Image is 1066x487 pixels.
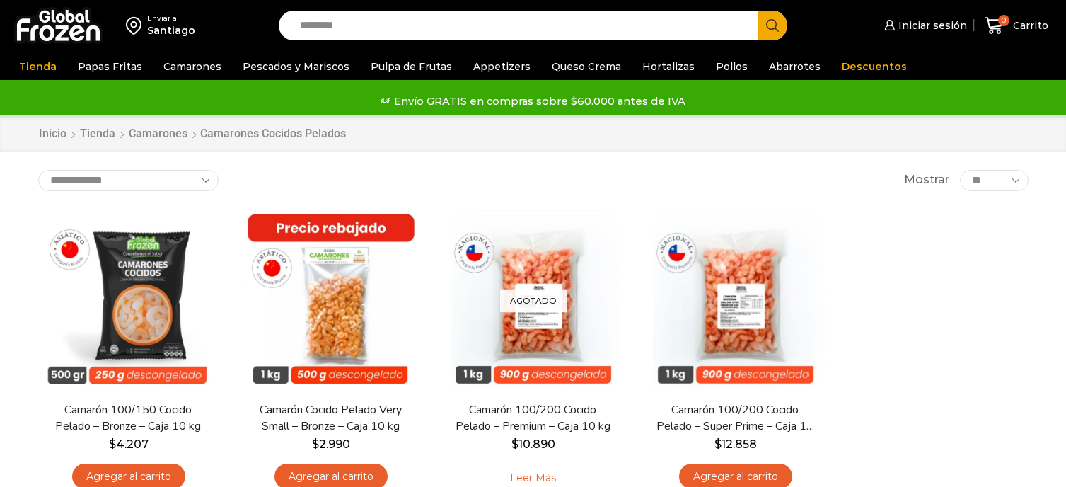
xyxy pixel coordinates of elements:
a: Inicio [38,126,67,142]
a: Camarón Cocido Pelado Very Small – Bronze – Caja 10 kg [249,402,412,435]
a: Appetizers [466,53,538,80]
img: address-field-icon.svg [126,13,147,38]
a: Pulpa de Frutas [364,53,459,80]
a: Iniciar sesión [881,11,967,40]
bdi: 12.858 [714,437,757,451]
a: Tienda [79,126,116,142]
a: Pescados y Mariscos [236,53,357,80]
a: Camarones [128,126,188,142]
a: Camarones [156,53,228,80]
a: Pollos [709,53,755,80]
a: 0 Carrito [981,9,1052,42]
span: $ [312,437,319,451]
span: $ [714,437,722,451]
span: Carrito [1009,18,1048,33]
a: Hortalizas [635,53,702,80]
span: 0 [998,15,1009,26]
a: Tienda [12,53,64,80]
div: Santiago [147,23,195,38]
bdi: 4.207 [109,437,149,451]
a: Camarón 100/150 Cocido Pelado – Bronze – Caja 10 kg [47,402,209,435]
select: Pedido de la tienda [38,170,219,191]
bdi: 2.990 [312,437,350,451]
div: Enviar a [147,13,195,23]
a: Queso Crema [545,53,628,80]
a: Camarón 100/200 Cocido Pelado – Premium – Caja 10 kg [451,402,614,435]
bdi: 10.890 [511,437,555,451]
a: Camarón 100/200 Cocido Pelado – Super Prime – Caja 10 kg [654,402,816,435]
h1: Camarones Cocidos Pelados [200,127,346,140]
button: Search button [758,11,787,40]
a: Papas Fritas [71,53,149,80]
span: $ [109,437,116,451]
span: Iniciar sesión [895,18,967,33]
p: Agotado [500,289,567,312]
span: $ [511,437,518,451]
a: Abarrotes [762,53,828,80]
span: Mostrar [904,172,949,188]
nav: Breadcrumb [38,126,346,142]
a: Descuentos [835,53,914,80]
